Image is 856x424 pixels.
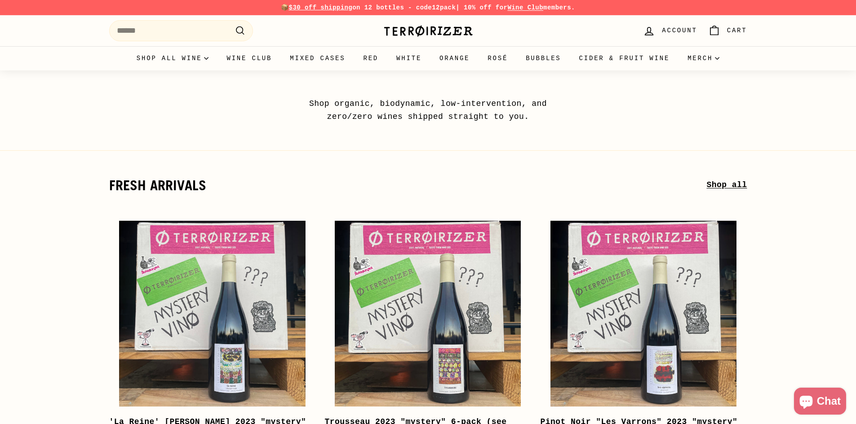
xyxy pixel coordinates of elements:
a: Orange [430,46,479,70]
a: Cider & Fruit Wine [570,46,679,70]
a: Wine Club [217,46,281,70]
div: Primary [91,46,765,70]
a: Shop all [706,179,747,192]
a: Red [354,46,387,70]
span: Cart [727,26,747,35]
a: Account [638,17,702,44]
span: $30 off shipping [289,4,353,11]
p: 📦 on 12 bottles - code | 10% off for members. [109,3,747,13]
span: Account [662,26,697,35]
p: Shop organic, biodynamic, low-intervention, and zero/zero wines shipped straight to you. [289,97,568,123]
a: White [387,46,430,70]
summary: Merch [679,46,728,70]
strong: 12pack [432,4,456,11]
a: Rosé [479,46,517,70]
a: Wine Club [507,4,543,11]
summary: Shop all wine [128,46,218,70]
h2: fresh arrivals [109,178,707,193]
inbox-online-store-chat: Shopify online store chat [791,388,849,417]
a: Bubbles [517,46,570,70]
a: Cart [703,17,753,44]
a: Mixed Cases [281,46,354,70]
